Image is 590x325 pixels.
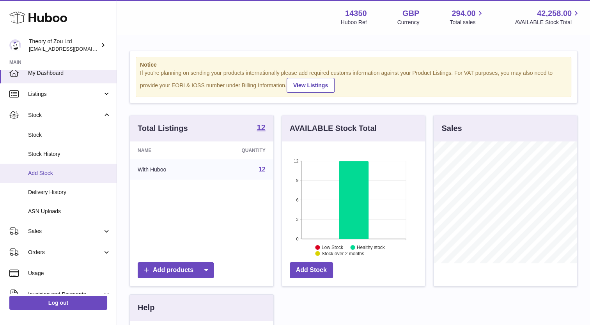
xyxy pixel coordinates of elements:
[397,19,420,26] div: Currency
[28,170,111,177] span: Add Stock
[290,262,333,278] a: Add Stock
[28,150,111,158] span: Stock History
[341,19,367,26] div: Huboo Ref
[138,123,188,134] h3: Total Listings
[28,90,103,98] span: Listings
[28,291,103,298] span: Invoicing and Payments
[441,123,462,134] h3: Sales
[357,245,385,250] text: Healthy stock
[28,249,103,256] span: Orders
[9,296,107,310] a: Log out
[296,237,298,241] text: 0
[257,124,265,131] strong: 12
[402,8,419,19] strong: GBP
[130,141,206,159] th: Name
[138,262,214,278] a: Add products
[29,38,99,53] div: Theory of Zou Ltd
[28,131,111,139] span: Stock
[29,46,115,52] span: [EMAIL_ADDRESS][DOMAIN_NAME]
[28,270,111,277] span: Usage
[450,19,484,26] span: Total sales
[345,8,367,19] strong: 14350
[259,166,266,173] a: 12
[515,19,581,26] span: AVAILABLE Stock Total
[296,217,298,222] text: 3
[290,123,377,134] h3: AVAILABLE Stock Total
[28,228,103,235] span: Sales
[515,8,581,26] a: 42,258.00 AVAILABLE Stock Total
[452,8,475,19] span: 294.00
[130,159,206,180] td: With Huboo
[138,302,154,313] h3: Help
[206,141,273,159] th: Quantity
[322,251,364,256] text: Stock over 2 months
[28,69,111,77] span: My Dashboard
[28,189,111,196] span: Delivery History
[28,208,111,215] span: ASN Uploads
[257,124,265,133] a: 12
[322,245,344,250] text: Low Stock
[9,39,21,51] img: amit@themightyspice.com
[450,8,484,26] a: 294.00 Total sales
[294,159,298,163] text: 12
[287,78,335,93] a: View Listings
[296,178,298,183] text: 9
[296,198,298,202] text: 6
[140,69,567,93] div: If you're planning on sending your products internationally please add required customs informati...
[537,8,572,19] span: 42,258.00
[28,111,103,119] span: Stock
[140,61,567,69] strong: Notice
